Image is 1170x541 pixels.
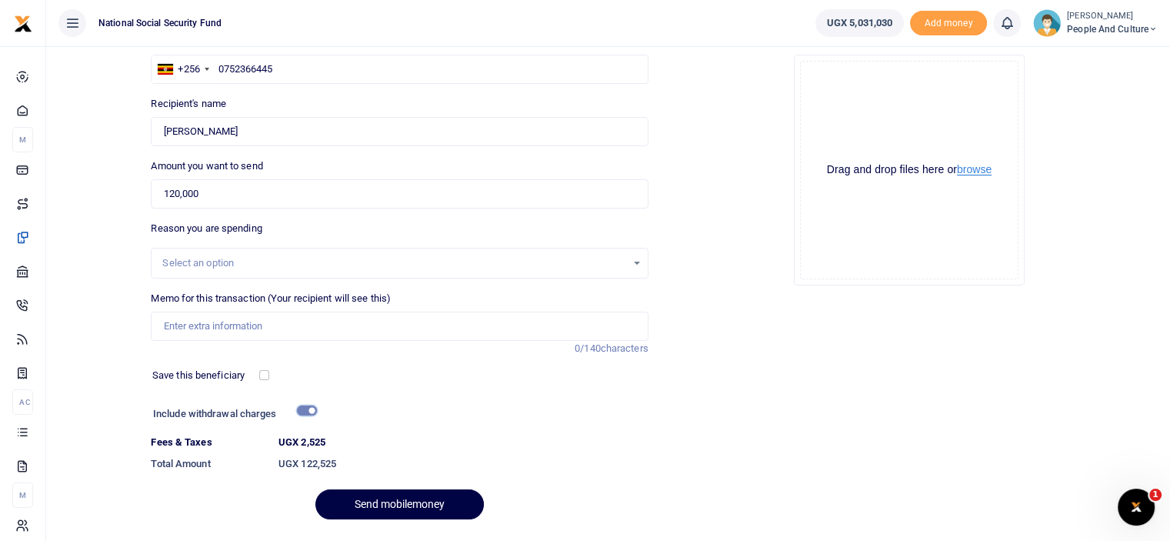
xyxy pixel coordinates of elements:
[315,489,484,519] button: Send mobilemoney
[162,255,625,271] div: Select an option
[827,15,892,31] span: UGX 5,031,030
[151,221,262,236] label: Reason you are spending
[575,342,601,354] span: 0/140
[910,11,987,36] li: Toup your wallet
[151,96,226,112] label: Recipient's name
[151,291,391,306] label: Memo for this transaction (Your recipient will see this)
[14,15,32,33] img: logo-small
[152,368,245,383] label: Save this beneficiary
[601,342,648,354] span: characters
[14,17,32,28] a: logo-small logo-large logo-large
[151,117,648,146] input: Loading name...
[815,9,904,37] a: UGX 5,031,030
[794,55,1025,286] div: File Uploader
[152,55,213,83] div: Uganda: +256
[1149,489,1162,501] span: 1
[145,435,272,450] dt: Fees & Taxes
[809,9,910,37] li: Wallet ballance
[178,62,199,77] div: +256
[278,435,325,450] label: UGX 2,525
[153,408,310,420] h6: Include withdrawal charges
[12,483,33,508] li: M
[151,312,648,341] input: Enter extra information
[151,179,648,209] input: UGX
[12,389,33,415] li: Ac
[151,55,648,84] input: Enter phone number
[957,164,992,175] button: browse
[92,16,228,30] span: National Social Security Fund
[1033,9,1158,37] a: profile-user [PERSON_NAME] People and Culture
[12,127,33,152] li: M
[1033,9,1061,37] img: profile-user
[151,159,262,174] label: Amount you want to send
[910,16,987,28] a: Add money
[910,11,987,36] span: Add money
[1067,22,1158,36] span: People and Culture
[151,458,266,470] h6: Total Amount
[1118,489,1155,526] iframe: Intercom live chat
[278,458,648,470] h6: UGX 122,525
[1067,10,1158,23] small: [PERSON_NAME]
[801,162,1018,177] div: Drag and drop files here or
